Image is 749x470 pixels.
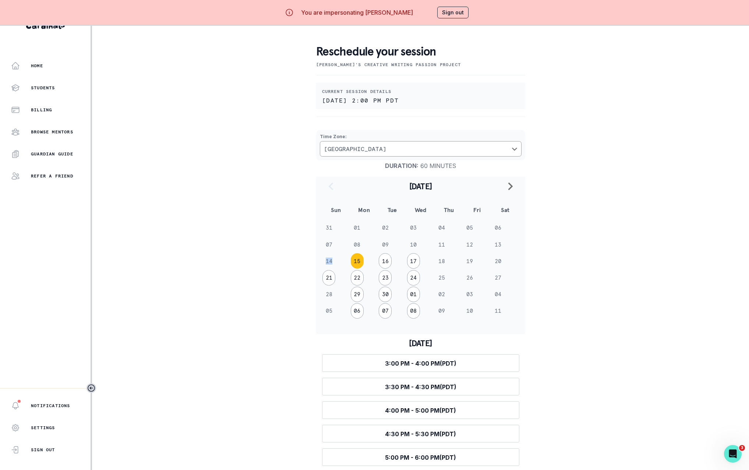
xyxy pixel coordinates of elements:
p: Sign Out [31,447,55,453]
p: Students [31,85,55,91]
p: Home [31,63,43,69]
th: Mon [350,200,378,219]
button: navigate to next month [502,177,519,195]
p: Settings [31,425,55,431]
button: 30 [379,287,392,302]
th: Thu [435,200,463,219]
button: 4:30 PM - 5:30 PM(PDT) [322,425,519,442]
th: Tue [378,200,407,219]
strong: Time Zone : [320,134,347,139]
p: Billing [31,107,52,113]
span: 3 [739,445,745,451]
p: Browse Mentors [31,129,73,135]
iframe: Intercom live chat [724,445,742,463]
p: [DATE] 2:00 PM PDT [322,97,519,103]
button: 07 [379,303,392,319]
h2: [DATE] [340,181,502,191]
h3: [DATE] [322,338,519,348]
th: Wed [406,200,435,219]
button: 23 [379,270,392,286]
span: 4:00 PM - 5:00 PM (PDT) [385,407,456,414]
p: Notifications [31,403,70,409]
span: 5:00 PM - 6:00 PM (PDT) [385,454,456,461]
button: 06 [351,303,364,319]
p: [PERSON_NAME]'s Creative Writing Passion Project [316,62,525,68]
button: 22 [351,270,364,286]
span: 3:30 PM - 4:30 PM (PDT) [385,383,456,391]
button: Toggle sidebar [86,383,96,393]
button: 21 [322,270,335,286]
button: 15 [351,253,364,269]
p: Guardian Guide [31,151,73,157]
p: 60 minutes [322,162,519,169]
strong: Duration : [385,162,418,169]
button: 4:00 PM - 5:00 PM(PDT) [322,401,519,419]
p: Refer a friend [31,173,73,179]
th: Sun [322,200,350,219]
button: 3:00 PM - 4:00 PM(PDT) [322,354,519,372]
button: Sign out [437,7,469,18]
button: 17 [407,253,420,269]
th: Fri [463,200,491,219]
button: 24 [407,270,420,286]
button: 5:00 PM - 6:00 PM(PDT) [322,448,519,466]
span: 3:00 PM - 4:00 PM (PDT) [385,360,456,367]
button: 3:30 PM - 4:30 PM(PDT) [322,378,519,395]
button: 16 [379,253,392,269]
h2: Reschedule your session [316,44,525,59]
button: 29 [351,287,364,302]
span: 4:30 PM - 5:30 PM (PDT) [385,430,456,438]
button: 01 [407,287,420,302]
p: You are impersonating [PERSON_NAME] [301,8,413,17]
p: Current session details [322,89,519,94]
button: Choose a timezone [320,141,522,157]
button: 08 [407,303,420,319]
th: Sat [491,200,519,219]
